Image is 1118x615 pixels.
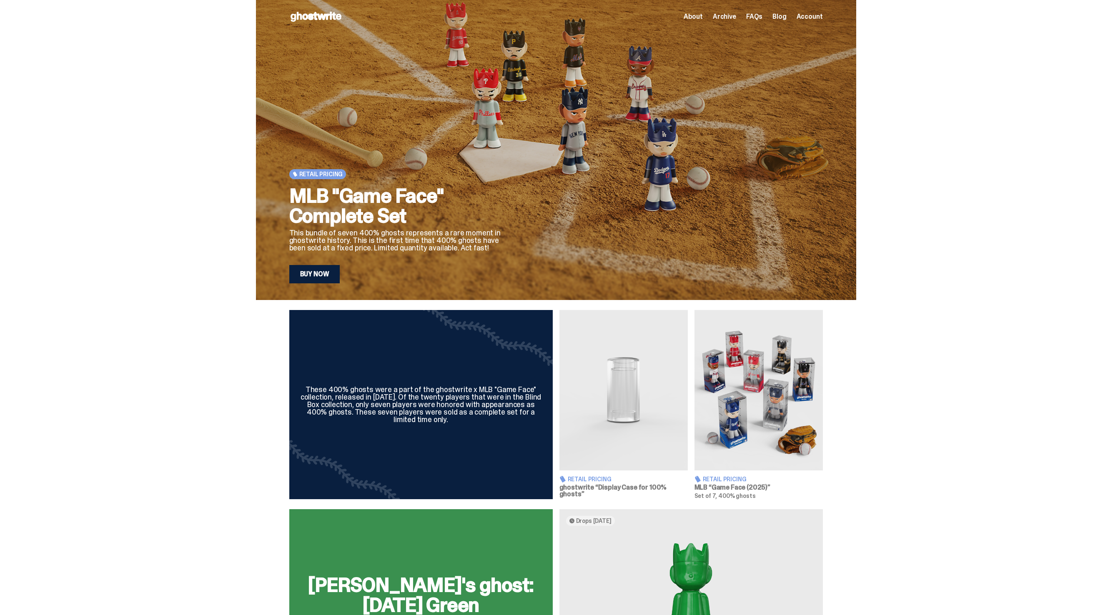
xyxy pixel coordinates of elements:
[559,484,688,497] h3: ghostwrite “Display Case for 100% ghosts”
[713,13,736,20] a: Archive
[568,476,612,482] span: Retail Pricing
[694,492,756,500] span: Set of 7, 400% ghosts
[746,13,762,20] a: FAQs
[684,13,703,20] a: About
[703,476,747,482] span: Retail Pricing
[559,310,688,470] img: Display Case for 100% ghosts
[694,310,823,499] a: Game Face (2025) Retail Pricing
[299,171,343,177] span: Retail Pricing
[299,386,543,423] div: These 400% ghosts were a part of the ghostwrite x MLB "Game Face" collection, released in [DATE]....
[299,575,543,615] h2: [PERSON_NAME]'s ghost: [DATE] Green
[289,229,506,252] p: This bundle of seven 400% ghosts represents a rare moment in ghostwrite history. This is the firs...
[289,265,340,283] a: Buy Now
[576,517,612,524] span: Drops [DATE]
[694,310,823,470] img: Game Face (2025)
[559,310,688,499] a: Display Case for 100% ghosts Retail Pricing
[694,484,823,491] h3: MLB “Game Face (2025)”
[289,186,506,226] h2: MLB "Game Face" Complete Set
[797,13,823,20] a: Account
[772,13,786,20] a: Blog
